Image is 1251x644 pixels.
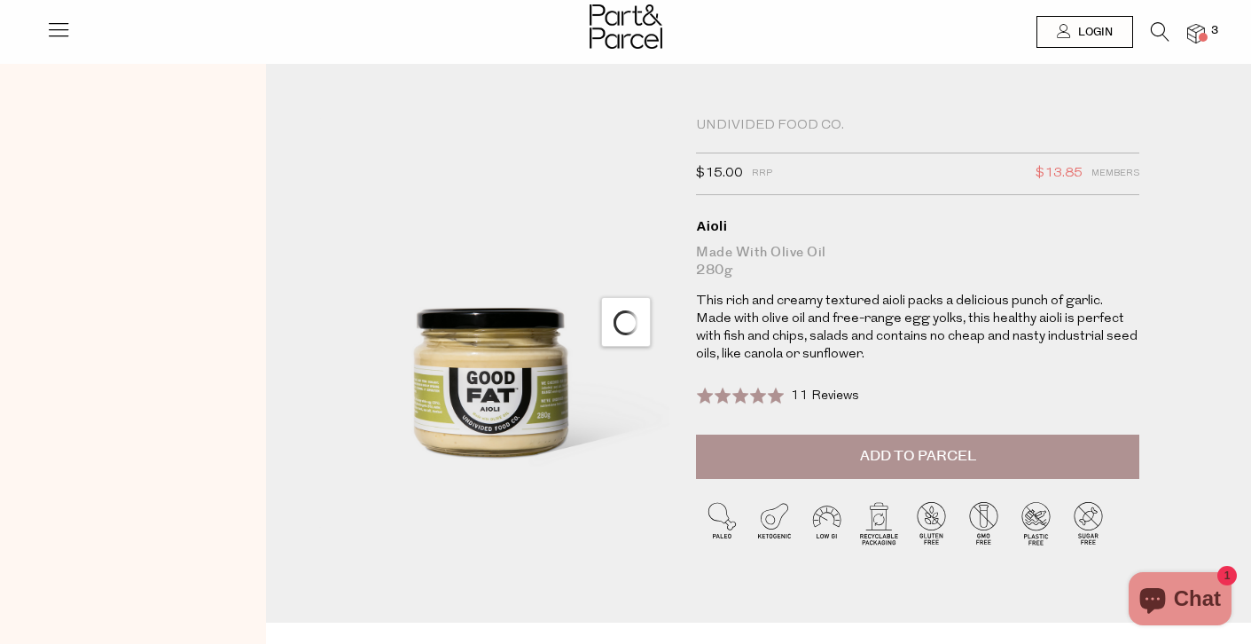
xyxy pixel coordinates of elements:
[1091,162,1139,185] span: Members
[696,217,1139,235] div: Aioli
[1010,497,1062,549] img: P_P-ICONS-Live_Bec_V11_Plastic_Free.svg
[748,497,801,549] img: P_P-ICONS-Live_Bec_V11_Ketogenic.svg
[860,446,976,467] span: Add to Parcel
[1062,497,1114,549] img: P_P-ICONS-Live_Bec_V11_Sugar_Free.svg
[1036,162,1083,185] span: $13.85
[1123,572,1237,630] inbox-online-store-chat: Shopify online store chat
[319,117,669,530] img: Aioli
[696,117,1139,135] div: Undivided Food Co.
[801,497,853,549] img: P_P-ICONS-Live_Bec_V11_Low_Gi.svg
[590,4,662,49] img: Part&Parcel
[1036,16,1133,48] a: Login
[696,293,1139,364] p: This rich and creamy textured aioli packs a delicious punch of garlic. Made with olive oil and fr...
[696,497,748,549] img: P_P-ICONS-Live_Bec_V11_Paleo.svg
[1187,24,1205,43] a: 3
[696,162,743,185] span: $15.00
[696,244,1139,279] div: Made with Olive Oil 280g
[853,497,905,549] img: P_P-ICONS-Live_Bec_V11_Recyclable_Packaging.svg
[1074,25,1113,40] span: Login
[791,389,859,403] span: 11 Reviews
[1207,23,1223,39] span: 3
[958,497,1010,549] img: P_P-ICONS-Live_Bec_V11_GMO_Free.svg
[696,435,1139,479] button: Add to Parcel
[752,162,772,185] span: RRP
[905,497,958,549] img: P_P-ICONS-Live_Bec_V11_Gluten_Free.svg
